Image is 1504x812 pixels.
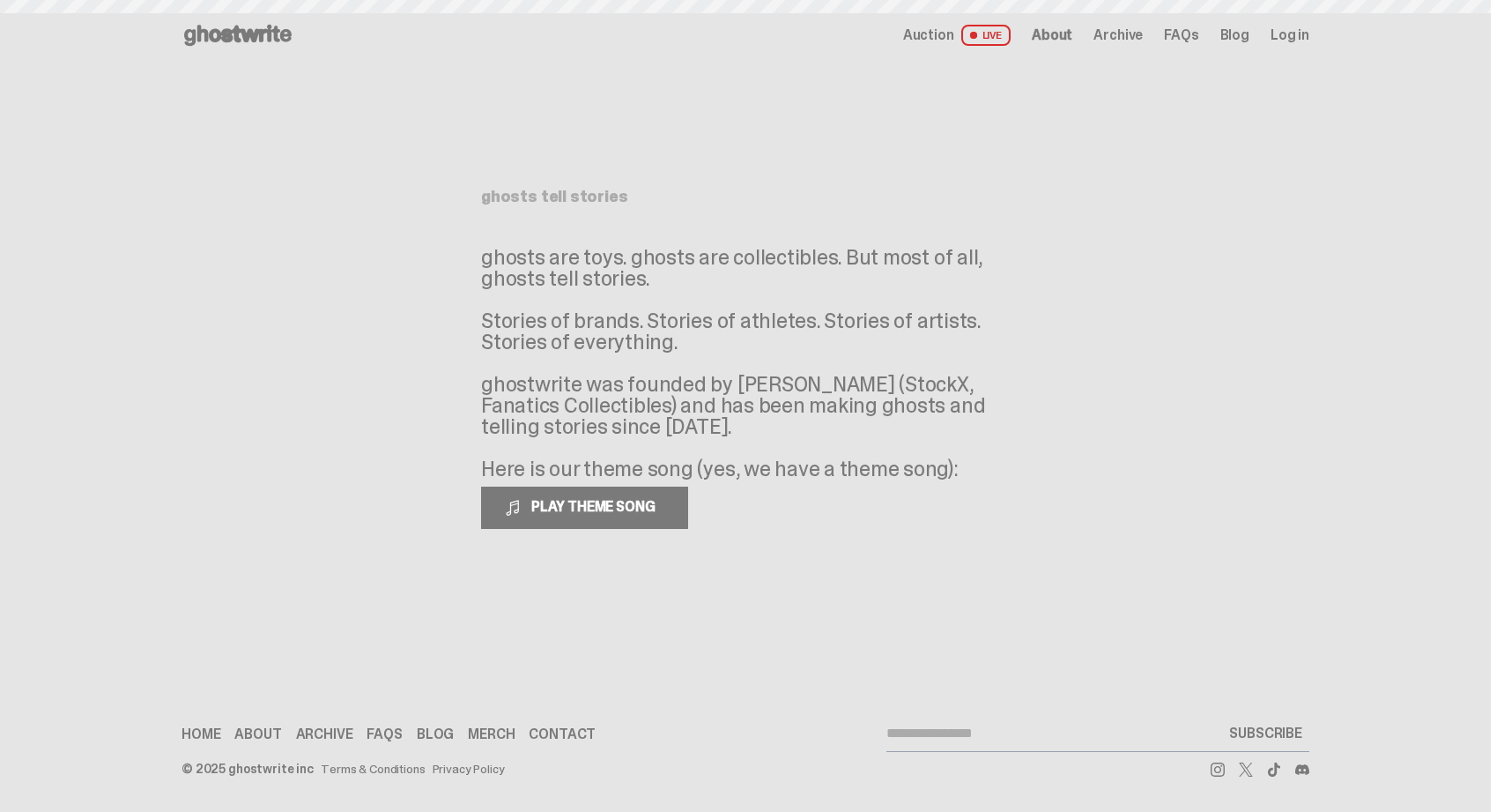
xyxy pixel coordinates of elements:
[417,727,454,741] a: Blog
[321,763,425,775] a: Terms & Conditions
[367,727,402,741] a: FAQs
[1032,28,1072,42] a: About
[1271,28,1309,42] a: Log in
[296,727,353,741] a: Archive
[234,727,281,741] a: About
[529,727,596,741] a: Contact
[481,247,1010,480] p: ghosts are toys. ghosts are collectibles. But most of all, ghosts tell stories. Stories of brands...
[481,189,1010,205] h1: ghosts tell stories
[903,25,1011,46] a: Auction LIVE
[182,763,314,775] div: © 2025 ghostwrite inc
[182,727,220,741] a: Home
[1222,716,1309,751] button: SUBSCRIBE
[1093,28,1143,42] a: Archive
[1220,28,1249,42] a: Blog
[468,727,515,741] a: Merch
[903,28,954,42] span: Auction
[524,497,666,516] span: PLAY THEME SONG
[961,25,1011,46] span: LIVE
[433,763,505,775] a: Privacy Policy
[481,487,688,529] button: PLAY THEME SONG
[1164,28,1198,42] a: FAQs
